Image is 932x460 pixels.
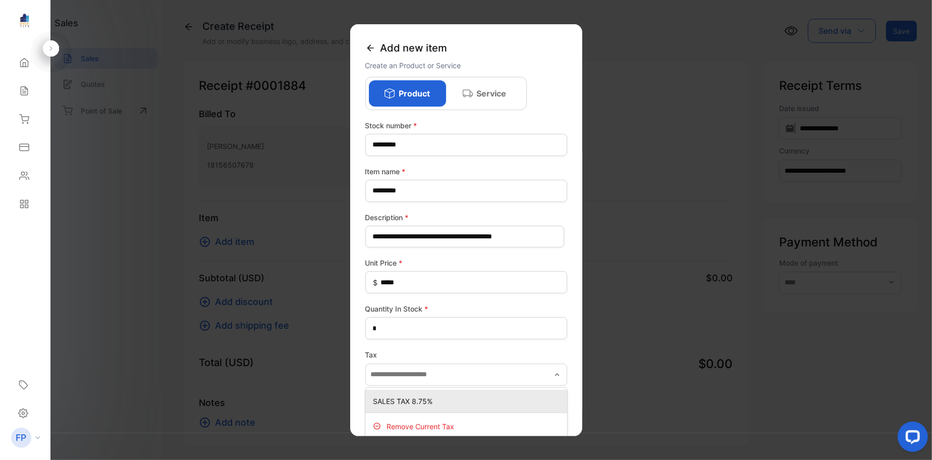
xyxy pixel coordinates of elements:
p: FP [16,431,27,444]
span: Add new item [380,40,448,55]
label: Item name [365,166,567,176]
p: SALES TAX 8.75% [373,396,563,406]
p: Go to to add new tax [371,436,483,445]
label: Quantity In Stock [365,303,567,314]
img: logo [18,13,33,28]
p: Service [477,87,507,99]
p: Product [399,87,430,99]
label: Unit Price [365,258,567,268]
span: $ [373,277,378,288]
iframe: LiveChat chat widget [890,418,932,460]
label: Description [365,212,567,222]
label: Stock number [365,120,567,130]
span: Create an Product or Service [365,61,461,69]
p: Remove Current Tax [387,421,455,432]
label: Tax [365,349,567,360]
